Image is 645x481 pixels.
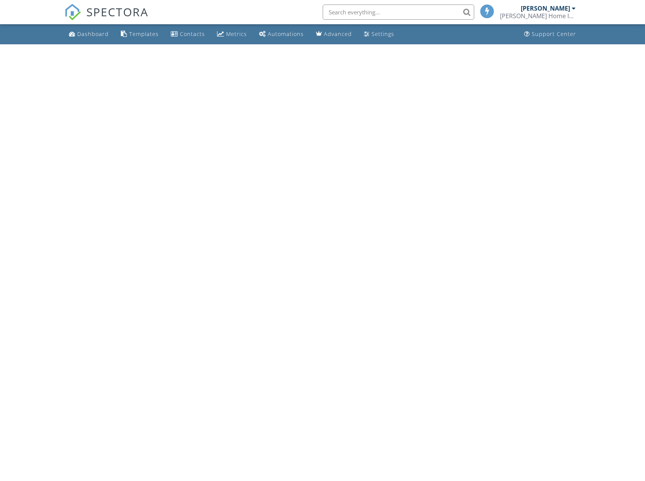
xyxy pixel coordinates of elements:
div: Dashboard [77,30,109,37]
a: Contacts [168,27,208,41]
a: Settings [361,27,397,41]
img: The Best Home Inspection Software - Spectora [64,4,81,20]
a: SPECTORA [64,10,148,26]
div: Metrics [226,30,247,37]
div: Settings [372,30,394,37]
div: Advanced [324,30,352,37]
div: Automations [268,30,304,37]
span: SPECTORA [86,4,148,20]
div: [PERSON_NAME] [521,5,570,12]
a: Metrics [214,27,250,41]
div: Templates [129,30,159,37]
a: Templates [118,27,162,41]
a: Dashboard [66,27,112,41]
input: Search everything... [323,5,474,20]
div: Support Center [532,30,576,37]
a: Support Center [521,27,579,41]
div: Odell Home Inspections, PLLC [500,12,576,20]
a: Advanced [313,27,355,41]
div: Contacts [180,30,205,37]
a: Automations (Basic) [256,27,307,41]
